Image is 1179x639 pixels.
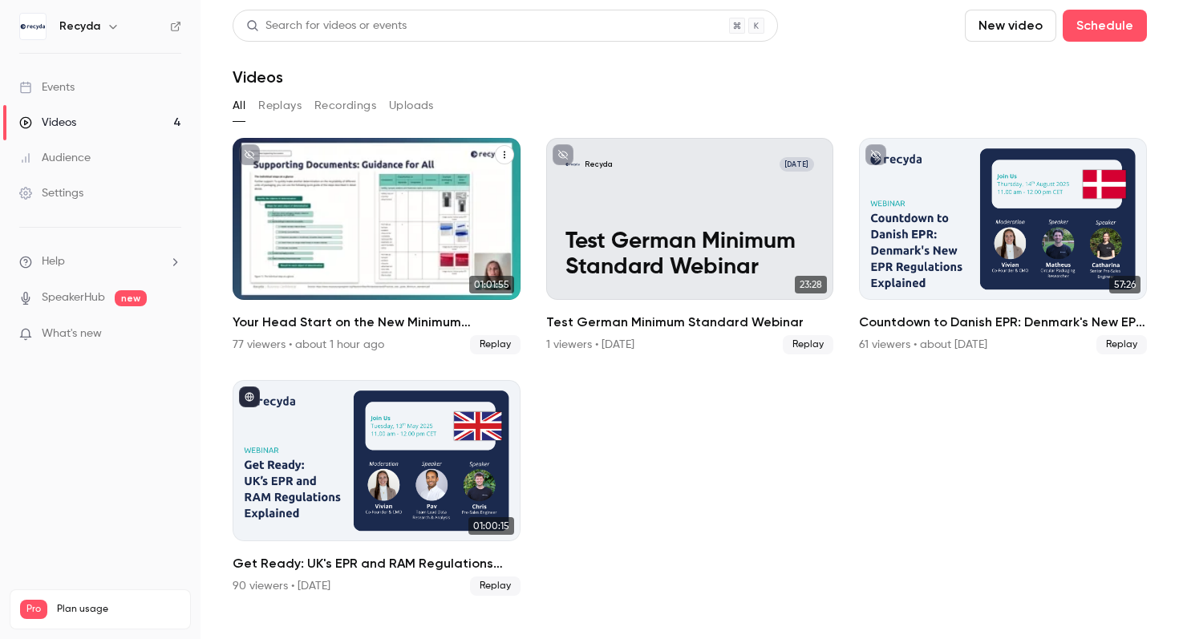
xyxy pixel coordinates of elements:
span: 23:28 [795,276,827,293]
section: Videos [233,10,1147,629]
span: new [115,290,147,306]
img: Recyda [20,14,46,39]
span: Plan usage [57,603,180,616]
span: Help [42,253,65,270]
ul: Videos [233,138,1147,596]
div: 77 viewers • about 1 hour ago [233,337,384,353]
button: All [233,93,245,119]
li: Your Head Start on the New Minimum Standard: Mastering the New Requirements [233,138,521,354]
h1: Videos [233,67,283,87]
p: Recyda [585,160,613,169]
h2: Get Ready: UK's EPR and RAM Regulations Explained [233,554,521,573]
span: Pro [20,600,47,619]
h2: Test German Minimum Standard Webinar [546,313,834,332]
h6: Recyda [59,18,100,34]
div: Audience [19,150,91,166]
div: 90 viewers • [DATE] [233,578,330,594]
div: Search for videos or events [246,18,407,34]
span: 57:26 [1109,276,1141,293]
span: [DATE] [780,157,815,172]
span: Replay [783,335,833,354]
div: Videos [19,115,76,131]
a: SpeakerHub [42,289,105,306]
button: published [239,386,260,407]
button: Schedule [1063,10,1147,42]
a: 57:26Countdown to Danish EPR: Denmark's New EPR Regulations Explained61 viewers • about [DATE]Replay [859,138,1147,354]
li: Countdown to Danish EPR: Denmark's New EPR Regulations Explained [859,138,1147,354]
span: 01:01:55 [469,276,514,293]
h2: Your Head Start on the New Minimum Standard: Mastering the New Requirements [233,313,521,332]
button: Uploads [389,93,434,119]
li: help-dropdown-opener [19,253,181,270]
span: 01:00:15 [468,517,514,535]
li: Test German Minimum Standard Webinar [546,138,834,354]
div: 61 viewers • about [DATE] [859,337,987,353]
span: What's new [42,326,102,342]
a: 01:01:55Your Head Start on the New Minimum Standard: Mastering the New Requirements77 viewers • a... [233,138,521,354]
iframe: Noticeable Trigger [162,327,181,342]
button: Replays [258,93,302,119]
div: Events [19,79,75,95]
button: New video [965,10,1056,42]
li: Get Ready: UK's EPR and RAM Regulations Explained [233,380,521,597]
p: Test German Minimum Standard Webinar [565,229,814,281]
button: Recordings [314,93,376,119]
div: 1 viewers • [DATE] [546,337,634,353]
div: Settings [19,185,83,201]
h2: Countdown to Danish EPR: Denmark's New EPR Regulations Explained [859,313,1147,332]
button: unpublished [865,144,886,165]
button: unpublished [553,144,573,165]
span: Replay [470,335,521,354]
a: Test German Minimum Standard WebinarRecyda[DATE]Test German Minimum Standard Webinar23:28Test Ger... [546,138,834,354]
span: Replay [1096,335,1147,354]
a: 01:00:15Get Ready: UK's EPR and RAM Regulations Explained90 viewers • [DATE]Replay [233,380,521,597]
span: Replay [470,576,521,596]
button: unpublished [239,144,260,165]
